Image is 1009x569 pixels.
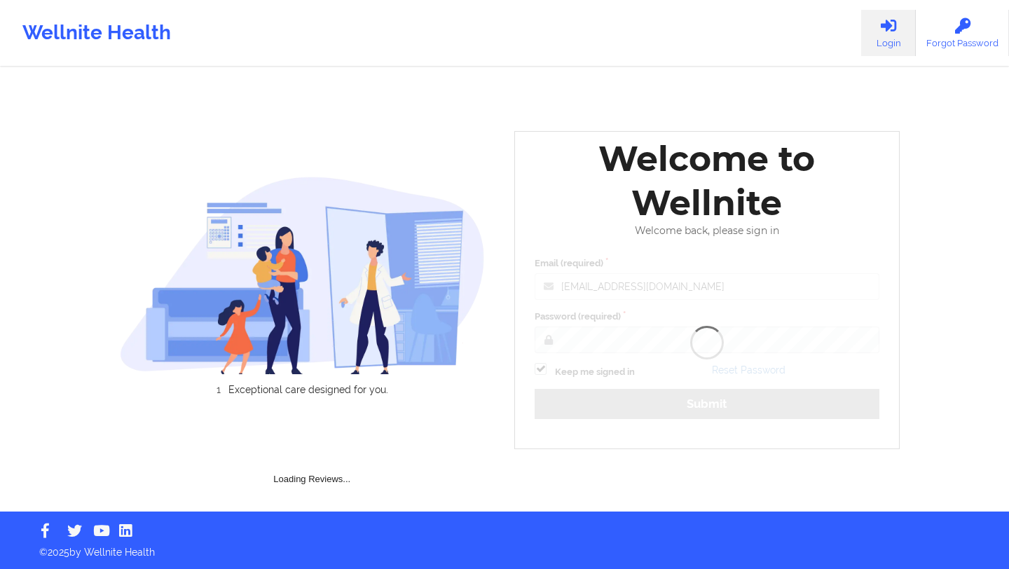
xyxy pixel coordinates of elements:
p: © 2025 by Wellnite Health [29,535,980,559]
div: Welcome back, please sign in [525,225,889,237]
a: Login [861,10,916,56]
div: Welcome to Wellnite [525,137,889,225]
img: wellnite-auth-hero_200.c722682e.png [120,176,486,374]
a: Forgot Password [916,10,1009,56]
li: Exceptional care designed for you. [132,384,485,395]
div: Loading Reviews... [120,419,505,486]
